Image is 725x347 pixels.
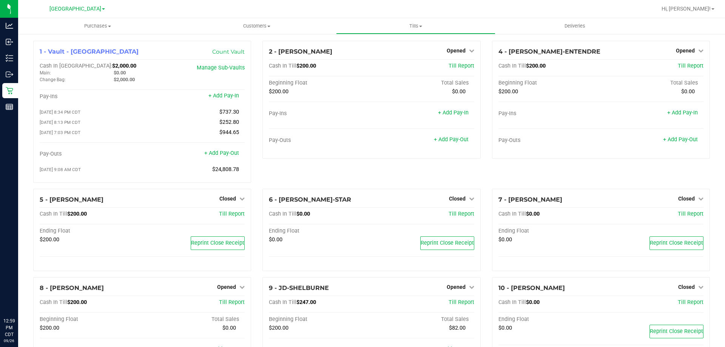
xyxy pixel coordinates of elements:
[40,109,80,115] span: [DATE] 8:34 PM CDT
[526,63,546,69] span: $200.00
[269,48,332,55] span: 2 - [PERSON_NAME]
[663,136,698,143] a: + Add Pay-Out
[662,6,711,12] span: Hi, [PERSON_NAME]!
[449,63,474,69] a: Till Report
[219,196,236,202] span: Closed
[6,87,13,94] inline-svg: Retail
[67,299,87,305] span: $200.00
[67,211,87,217] span: $200.00
[498,196,562,203] span: 7 - [PERSON_NAME]
[18,18,177,34] a: Purchases
[434,136,469,143] a: + Add Pay-Out
[526,211,540,217] span: $0.00
[447,284,466,290] span: Opened
[667,109,698,116] a: + Add Pay-In
[498,284,565,291] span: 10 - [PERSON_NAME]
[421,240,474,246] span: Reprint Close Receipt
[526,299,540,305] span: $0.00
[296,211,310,217] span: $0.00
[269,80,372,86] div: Beginning Float
[438,109,469,116] a: + Add Pay-In
[336,18,495,34] a: Tills
[269,228,372,234] div: Ending Float
[269,211,296,217] span: Cash In Till
[269,316,372,323] div: Beginning Float
[498,110,601,117] div: Pay-Ins
[40,325,59,331] span: $200.00
[678,284,695,290] span: Closed
[498,325,512,331] span: $0.00
[40,167,81,172] span: [DATE] 9:08 AM CDT
[6,54,13,62] inline-svg: Inventory
[191,240,244,246] span: Reprint Close Receipt
[204,150,239,156] a: + Add Pay-Out
[6,71,13,78] inline-svg: Outbound
[498,80,601,86] div: Beginning Float
[498,211,526,217] span: Cash In Till
[601,80,703,86] div: Total Sales
[40,316,142,323] div: Beginning Float
[449,299,474,305] a: Till Report
[269,137,372,144] div: Pay-Outs
[498,228,601,234] div: Ending Float
[678,211,703,217] a: Till Report
[269,110,372,117] div: Pay-Ins
[191,236,245,250] button: Reprint Close Receipt
[40,93,142,100] div: Pay-Ins
[40,196,103,203] span: 5 - [PERSON_NAME]
[114,70,126,76] span: $0.00
[40,77,66,82] span: Change Bag:
[112,63,136,69] span: $2,000.00
[219,119,239,125] span: $252.80
[269,284,329,291] span: 9 - JD-SHELBURNE
[449,196,466,202] span: Closed
[498,316,601,323] div: Ending Float
[498,48,600,55] span: 4 - [PERSON_NAME]-ENTENDRE
[681,88,695,95] span: $0.00
[449,211,474,217] span: Till Report
[498,63,526,69] span: Cash In Till
[269,325,288,331] span: $200.00
[372,80,474,86] div: Total Sales
[219,299,245,305] a: Till Report
[219,211,245,217] a: Till Report
[269,63,296,69] span: Cash In Till
[40,48,139,55] span: 1 - Vault - [GEOGRAPHIC_DATA]
[197,65,245,71] a: Manage Sub-Vaults
[269,299,296,305] span: Cash In Till
[219,109,239,115] span: $737.30
[447,48,466,54] span: Opened
[498,236,512,243] span: $0.00
[18,23,177,29] span: Purchases
[650,240,703,246] span: Reprint Close Receipt
[269,236,282,243] span: $0.00
[40,299,67,305] span: Cash In Till
[678,299,703,305] span: Till Report
[649,236,703,250] button: Reprint Close Receipt
[222,325,236,331] span: $0.00
[649,325,703,338] button: Reprint Close Receipt
[3,318,15,338] p: 12:59 PM CDT
[177,23,336,29] span: Customers
[142,316,245,323] div: Total Sales
[449,325,466,331] span: $82.00
[40,63,112,69] span: Cash In [GEOGRAPHIC_DATA]:
[3,338,15,344] p: 09/26
[495,18,654,34] a: Deliveries
[6,38,13,46] inline-svg: Inbound
[554,23,595,29] span: Deliveries
[650,328,703,335] span: Reprint Close Receipt
[296,299,316,305] span: $247.00
[678,196,695,202] span: Closed
[452,88,466,95] span: $0.00
[40,70,51,76] span: Main:
[212,48,245,55] a: Count Vault
[208,93,239,99] a: + Add Pay-In
[49,6,101,12] span: [GEOGRAPHIC_DATA]
[40,211,67,217] span: Cash In Till
[6,22,13,29] inline-svg: Analytics
[6,103,13,111] inline-svg: Reports
[269,196,351,203] span: 6 - [PERSON_NAME]-STAR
